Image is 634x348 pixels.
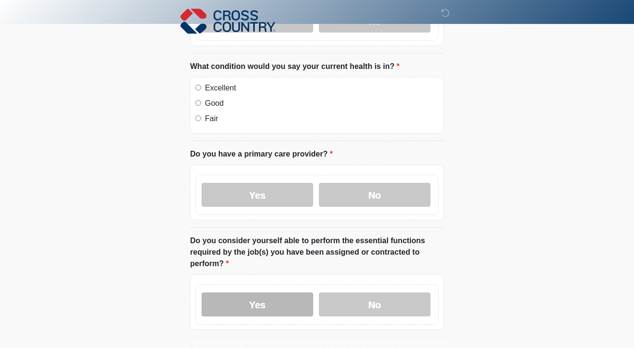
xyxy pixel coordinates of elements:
[195,115,201,121] input: Fair
[195,100,201,106] input: Good
[319,183,430,207] label: No
[205,113,439,124] label: Fair
[190,61,399,72] label: What condition would you say your current health is in?
[181,7,275,35] img: Cross Country Logo
[190,235,444,269] label: Do you consider yourself able to perform the essential functions required by the job(s) you have ...
[202,292,313,316] label: Yes
[195,85,201,90] input: Excellent
[202,183,313,207] label: Yes
[319,292,430,316] label: No
[205,98,439,109] label: Good
[205,82,439,94] label: Excellent
[190,148,333,160] label: Do you have a primary care provider?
